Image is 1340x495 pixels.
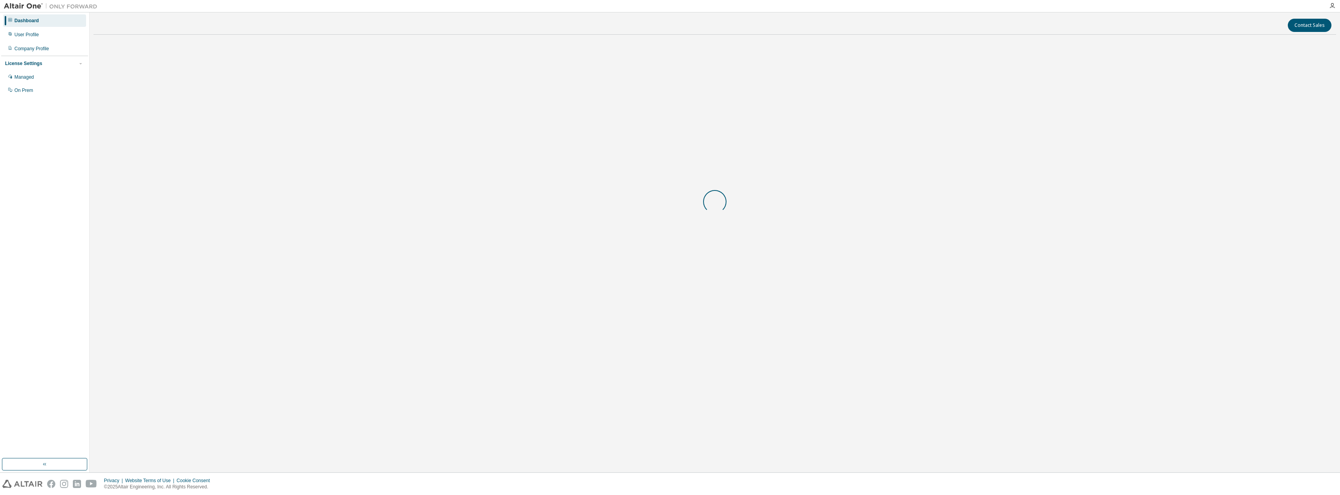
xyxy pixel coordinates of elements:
[125,477,176,484] div: Website Terms of Use
[14,74,34,80] div: Managed
[14,87,33,93] div: On Prem
[47,480,55,488] img: facebook.svg
[176,477,214,484] div: Cookie Consent
[4,2,101,10] img: Altair One
[2,480,42,488] img: altair_logo.svg
[104,477,125,484] div: Privacy
[5,60,42,67] div: License Settings
[104,484,215,490] p: © 2025 Altair Engineering, Inc. All Rights Reserved.
[86,480,97,488] img: youtube.svg
[60,480,68,488] img: instagram.svg
[1288,19,1331,32] button: Contact Sales
[73,480,81,488] img: linkedin.svg
[14,32,39,38] div: User Profile
[14,18,39,24] div: Dashboard
[14,46,49,52] div: Company Profile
